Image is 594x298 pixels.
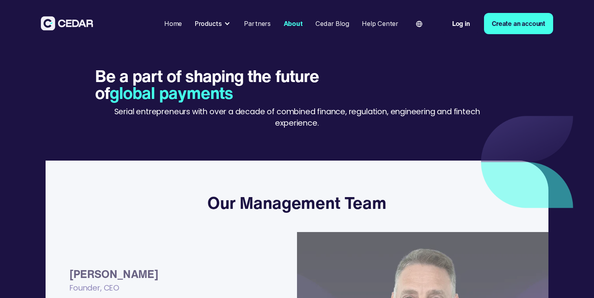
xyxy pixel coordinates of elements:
a: Help Center [359,15,401,32]
a: Home [161,15,185,32]
div: Cedar Blog [315,19,349,28]
div: Partners [244,19,271,28]
a: Create an account [484,13,553,34]
div: Products [195,19,222,28]
div: Products [192,15,235,31]
a: About [280,15,306,32]
p: Serial entrepreneurs with over a decade of combined finance, regulation, engineering and fintech ... [95,106,499,129]
span: global payments [110,80,233,105]
div: [PERSON_NAME] [70,266,281,282]
a: Log in [444,13,478,34]
div: Help Center [362,19,398,28]
img: world icon [416,21,422,27]
h1: Be a part of shaping the future of [95,68,337,101]
h3: Our Management Team [207,193,387,213]
div: Log in [452,19,470,28]
a: Partners [241,15,274,32]
div: Home [164,19,182,28]
a: Cedar Blog [312,15,352,32]
div: About [284,19,303,28]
